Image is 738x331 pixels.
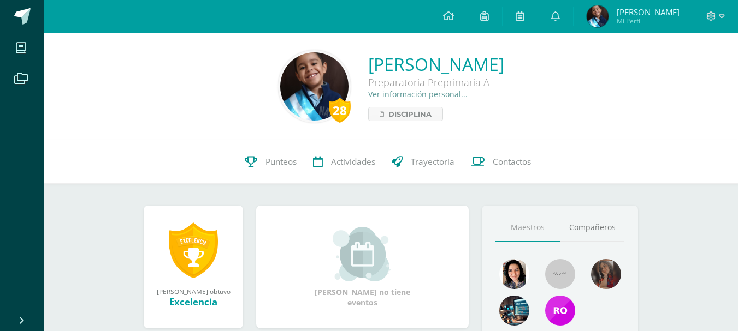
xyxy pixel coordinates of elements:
a: Trayectoria [383,140,463,184]
div: 28 [329,98,351,123]
img: 7161e54584adad6e3f87d6bfd0058c6e.png [587,5,609,27]
span: Disciplina [388,107,432,121]
span: Mi Perfil [617,16,680,26]
a: [PERSON_NAME] [368,52,504,76]
a: Punteos [237,140,305,184]
img: 855e41caca19997153bb2d8696b63df4.png [499,296,529,326]
img: 0ece7a42d93e0ff16f1af990cc121f6b.png [280,52,349,121]
a: Ver información personal... [368,89,468,99]
span: Trayectoria [411,156,454,167]
span: Contactos [493,156,531,167]
div: [PERSON_NAME] no tiene eventos [308,227,417,308]
img: event_small.png [333,227,392,281]
span: Actividades [331,156,375,167]
a: Compañeros [560,214,624,242]
span: Punteos [265,156,297,167]
img: 55x55 [545,259,575,289]
img: 37fe3ee38833a6adb74bf76fd42a3bf6.png [591,259,621,289]
span: [PERSON_NAME] [617,7,680,17]
a: Maestros [495,214,560,242]
a: Contactos [463,140,539,184]
a: Actividades [305,140,383,184]
img: e9c8ee63d948accc6783747252b4c3df.png [499,259,529,289]
div: Preparatoria Preprimaria A [368,76,504,89]
div: [PERSON_NAME] obtuvo [155,287,232,296]
img: 6719bbf75b935729a37398d1bd0b0711.png [545,296,575,326]
div: Excelencia [155,296,232,308]
a: Disciplina [368,107,443,121]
